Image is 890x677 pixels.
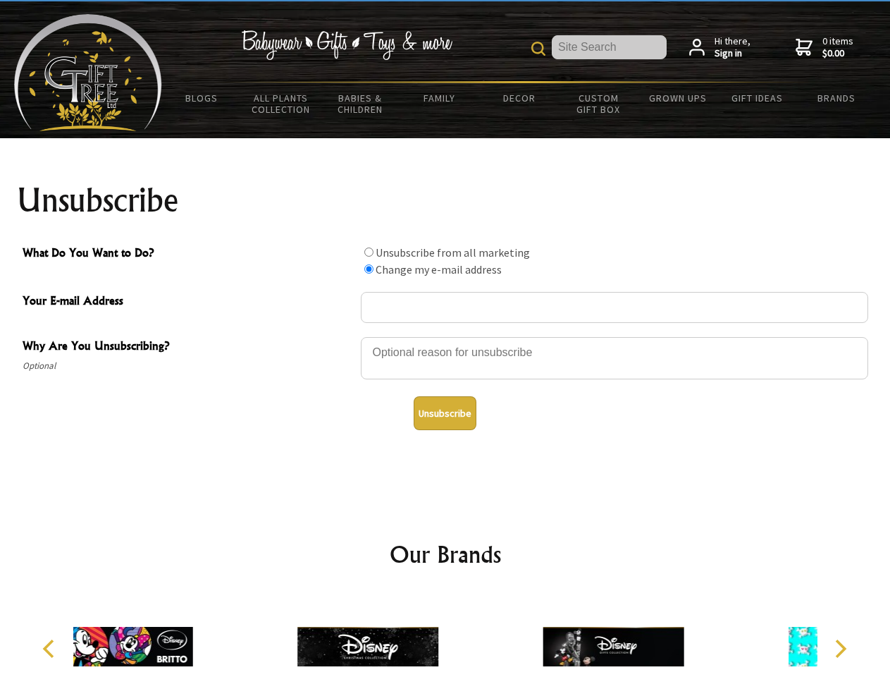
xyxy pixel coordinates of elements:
[376,262,502,276] label: Change my e-mail address
[242,83,321,124] a: All Plants Collection
[14,14,162,131] img: Babyware - Gifts - Toys and more...
[824,633,855,664] button: Next
[559,83,638,124] a: Custom Gift Box
[23,292,354,312] span: Your E-mail Address
[321,83,400,124] a: Babies & Children
[364,264,373,274] input: What Do You Want to Do?
[376,245,530,260] label: Unsubscribe from all marketing
[552,35,667,59] input: Site Search
[638,83,717,113] a: Grown Ups
[364,248,373,257] input: What Do You Want to Do?
[23,358,354,374] span: Optional
[797,83,877,113] a: Brands
[361,337,868,379] textarea: Why Are You Unsubscribing?
[689,35,750,60] a: Hi there,Sign in
[715,47,750,60] strong: Sign in
[28,537,863,571] h2: Our Brands
[162,83,242,113] a: BLOGS
[531,42,545,56] img: product search
[23,337,354,358] span: Why Are You Unsubscribing?
[400,83,480,113] a: Family
[35,633,66,664] button: Previous
[23,244,354,264] span: What Do You Want to Do?
[361,292,868,323] input: Your E-mail Address
[241,30,452,60] img: Babywear - Gifts - Toys & more
[17,183,874,217] h1: Unsubscribe
[796,35,853,60] a: 0 items$0.00
[822,35,853,60] span: 0 items
[822,47,853,60] strong: $0.00
[717,83,797,113] a: Gift Ideas
[479,83,559,113] a: Decor
[715,35,750,60] span: Hi there,
[414,396,476,430] button: Unsubscribe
